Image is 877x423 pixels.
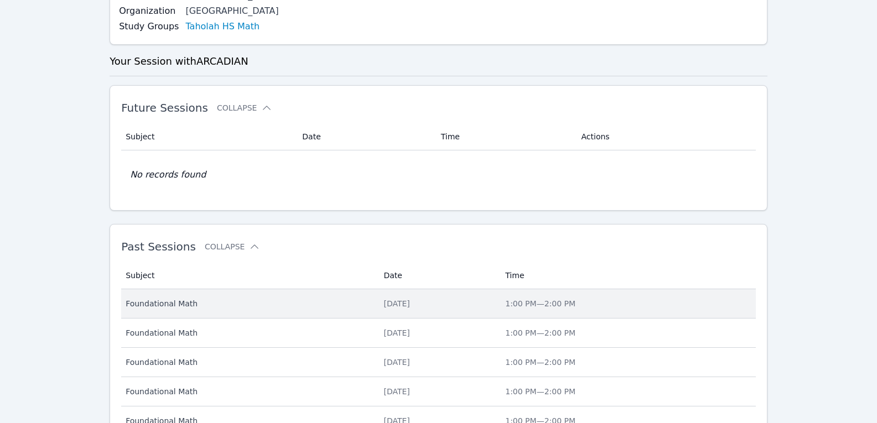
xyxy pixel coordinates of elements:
[205,241,260,252] button: Collapse
[377,262,499,289] th: Date
[383,386,492,397] div: [DATE]
[383,298,492,309] div: [DATE]
[126,298,370,309] span: Foundational Math
[121,240,196,253] span: Past Sessions
[119,20,179,33] label: Study Groups
[121,150,756,199] td: No records found
[121,377,756,406] tr: Foundational Math[DATE]1:00 PM—2:00 PM
[121,289,756,318] tr: Foundational Math[DATE]1:00 PM—2:00 PM
[119,4,179,18] label: Organization
[185,20,260,33] a: Taholah HS Math
[383,327,492,338] div: [DATE]
[574,123,755,150] th: Actions
[121,123,295,150] th: Subject
[121,262,377,289] th: Subject
[110,54,767,69] h3: Your Session with ARCADIAN
[499,262,756,289] th: Time
[126,386,370,397] span: Foundational Math
[121,318,756,348] tr: Foundational Math[DATE]1:00 PM—2:00 PM
[126,327,370,338] span: Foundational Math
[121,348,756,377] tr: Foundational Math[DATE]1:00 PM—2:00 PM
[217,102,272,113] button: Collapse
[295,123,434,150] th: Date
[121,101,208,114] span: Future Sessions
[505,358,575,367] span: 1:00 PM — 2:00 PM
[434,123,575,150] th: Time
[383,357,492,368] div: [DATE]
[505,299,575,308] span: 1:00 PM — 2:00 PM
[126,357,370,368] span: Foundational Math
[185,4,303,18] div: [GEOGRAPHIC_DATA]
[505,387,575,396] span: 1:00 PM — 2:00 PM
[505,328,575,337] span: 1:00 PM — 2:00 PM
